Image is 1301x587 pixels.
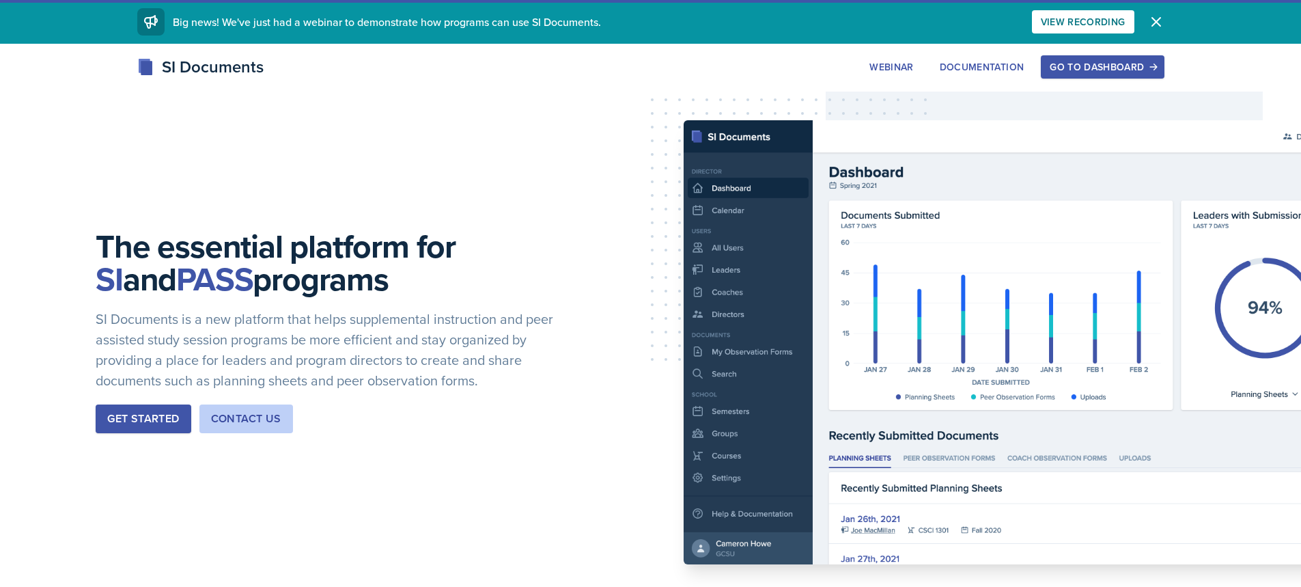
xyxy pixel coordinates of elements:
[173,14,601,29] span: Big news! We've just had a webinar to demonstrate how programs can use SI Documents.
[940,62,1024,72] div: Documentation
[1041,16,1125,27] div: View Recording
[869,62,913,72] div: Webinar
[211,411,281,427] div: Contact Us
[861,55,922,79] button: Webinar
[96,405,191,433] button: Get Started
[199,405,293,433] button: Contact Us
[107,411,179,427] div: Get Started
[931,55,1033,79] button: Documentation
[1041,55,1164,79] button: Go to Dashboard
[1032,10,1134,33] button: View Recording
[1050,62,1155,72] div: Go to Dashboard
[137,55,264,79] div: SI Documents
